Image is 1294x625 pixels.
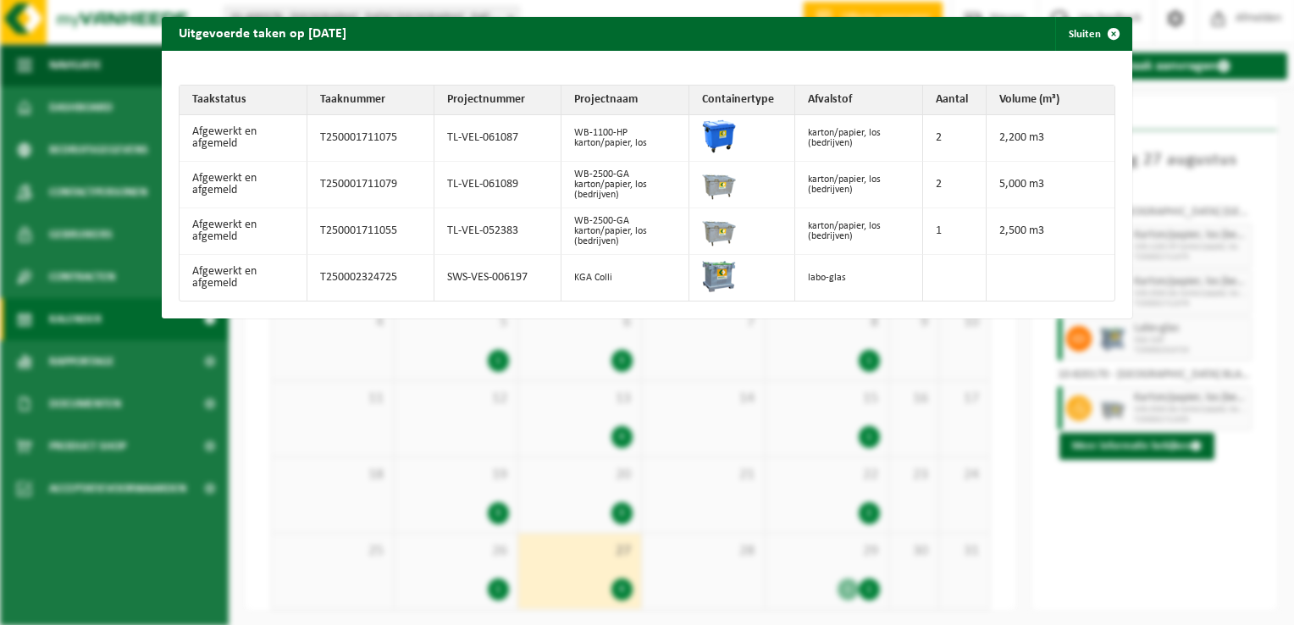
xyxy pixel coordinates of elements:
td: WB-1100-HP karton/papier, los [561,115,689,162]
td: T250002324725 [307,255,434,301]
td: TL-VEL-061087 [434,115,561,162]
img: WB-1100-HPE-BE-01 [702,119,736,153]
th: Afvalstof [795,86,923,115]
td: TL-VEL-061089 [434,162,561,208]
th: Projectnummer [434,86,561,115]
td: T250001711079 [307,162,434,208]
th: Taaknummer [307,86,434,115]
img: WB-2500-GAL-GY-01 [702,213,736,246]
td: 2,500 m3 [987,208,1114,255]
td: karton/papier, los (bedrijven) [795,208,923,255]
td: labo-glas [795,255,923,301]
th: Aantal [923,86,987,115]
button: Sluiten [1055,17,1131,51]
td: SWS-VES-006197 [434,255,561,301]
h2: Uitgevoerde taken op [DATE] [162,17,363,49]
td: TL-VEL-052383 [434,208,561,255]
td: Afgewerkt en afgemeld [180,255,307,301]
td: WB-2500-GA karton/papier, los (bedrijven) [561,162,689,208]
img: WB-2500-GAL-GY-01 [702,166,736,200]
img: PB-AP-0800-MET-02-01 [702,259,736,293]
td: karton/papier, los (bedrijven) [795,115,923,162]
td: 2 [923,115,987,162]
td: karton/papier, los (bedrijven) [795,162,923,208]
td: Afgewerkt en afgemeld [180,162,307,208]
th: Projectnaam [561,86,689,115]
th: Volume (m³) [987,86,1114,115]
td: T250001711075 [307,115,434,162]
th: Containertype [689,86,795,115]
td: KGA Colli [561,255,689,301]
td: Afgewerkt en afgemeld [180,208,307,255]
th: Taakstatus [180,86,307,115]
td: 5,000 m3 [987,162,1114,208]
td: 2,200 m3 [987,115,1114,162]
td: 2 [923,162,987,208]
td: Afgewerkt en afgemeld [180,115,307,162]
td: 1 [923,208,987,255]
td: WB-2500-GA karton/papier, los (bedrijven) [561,208,689,255]
td: T250001711055 [307,208,434,255]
